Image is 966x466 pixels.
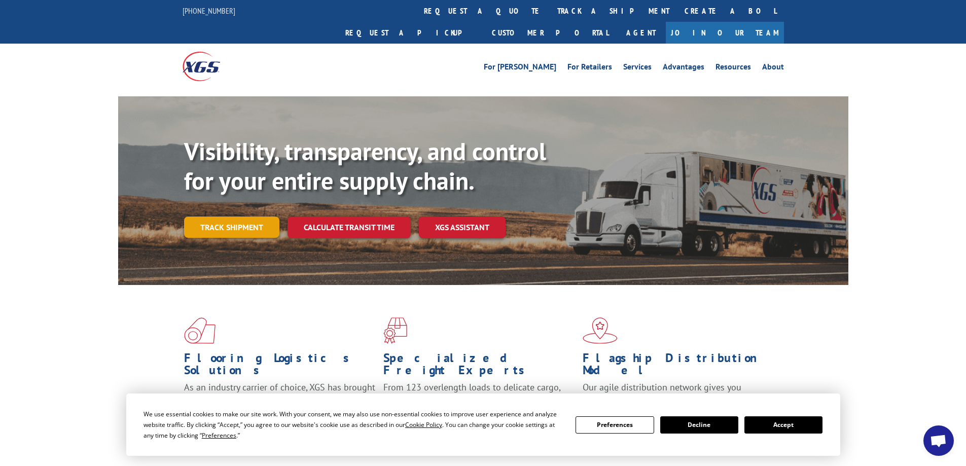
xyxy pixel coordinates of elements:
a: Agent [616,22,666,44]
img: xgs-icon-flagship-distribution-model-red [583,317,618,344]
a: Services [623,63,652,74]
a: Join Our Team [666,22,784,44]
button: Accept [744,416,822,434]
a: Customer Portal [484,22,616,44]
img: xgs-icon-focused-on-flooring-red [383,317,407,344]
a: For [PERSON_NAME] [484,63,556,74]
p: From 123 overlength loads to delicate cargo, our experienced staff knows the best way to move you... [383,381,575,426]
h1: Flagship Distribution Model [583,352,774,381]
a: Resources [715,63,751,74]
a: Track shipment [184,217,279,238]
a: About [762,63,784,74]
a: Open chat [923,425,954,456]
div: We use essential cookies to make our site work. With your consent, we may also use non-essential ... [144,409,563,441]
b: Visibility, transparency, and control for your entire supply chain. [184,135,546,196]
a: Request a pickup [338,22,484,44]
a: Calculate transit time [288,217,411,238]
span: Our agile distribution network gives you nationwide inventory management on demand. [583,381,769,405]
button: Preferences [576,416,654,434]
span: Preferences [202,431,236,440]
a: [PHONE_NUMBER] [183,6,235,16]
div: Cookie Consent Prompt [126,393,840,456]
h1: Specialized Freight Experts [383,352,575,381]
a: XGS ASSISTANT [419,217,506,238]
span: Cookie Policy [405,420,442,429]
h1: Flooring Logistics Solutions [184,352,376,381]
a: For Retailers [567,63,612,74]
span: As an industry carrier of choice, XGS has brought innovation and dedication to flooring logistics... [184,381,375,417]
button: Decline [660,416,738,434]
a: Advantages [663,63,704,74]
img: xgs-icon-total-supply-chain-intelligence-red [184,317,216,344]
